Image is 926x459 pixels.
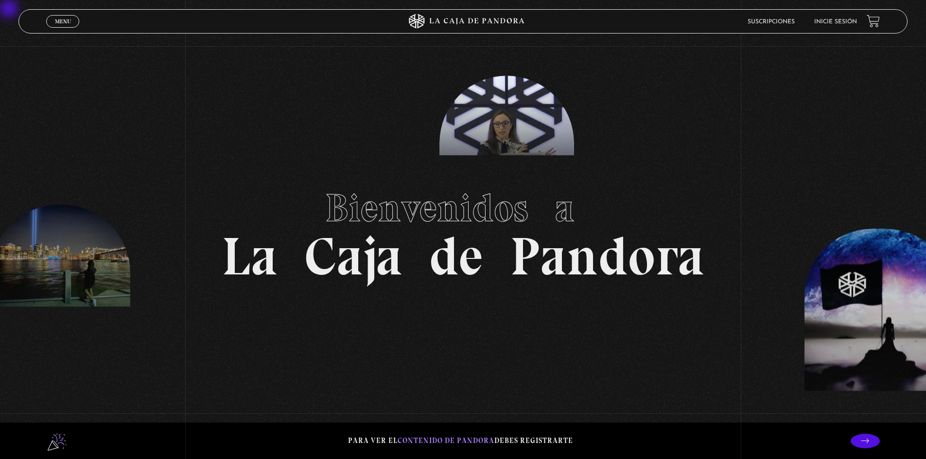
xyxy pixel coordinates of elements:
[867,15,880,28] a: View your shopping cart
[348,434,573,447] p: Para ver el debes registrarte
[748,19,795,25] a: Suscripciones
[222,176,704,283] h1: La Caja de Pandora
[52,27,74,34] span: Cerrar
[325,185,601,231] span: Bienvenidos a
[814,19,857,25] a: Inicie sesión
[398,436,494,445] span: contenido de Pandora
[55,18,71,24] span: Menu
